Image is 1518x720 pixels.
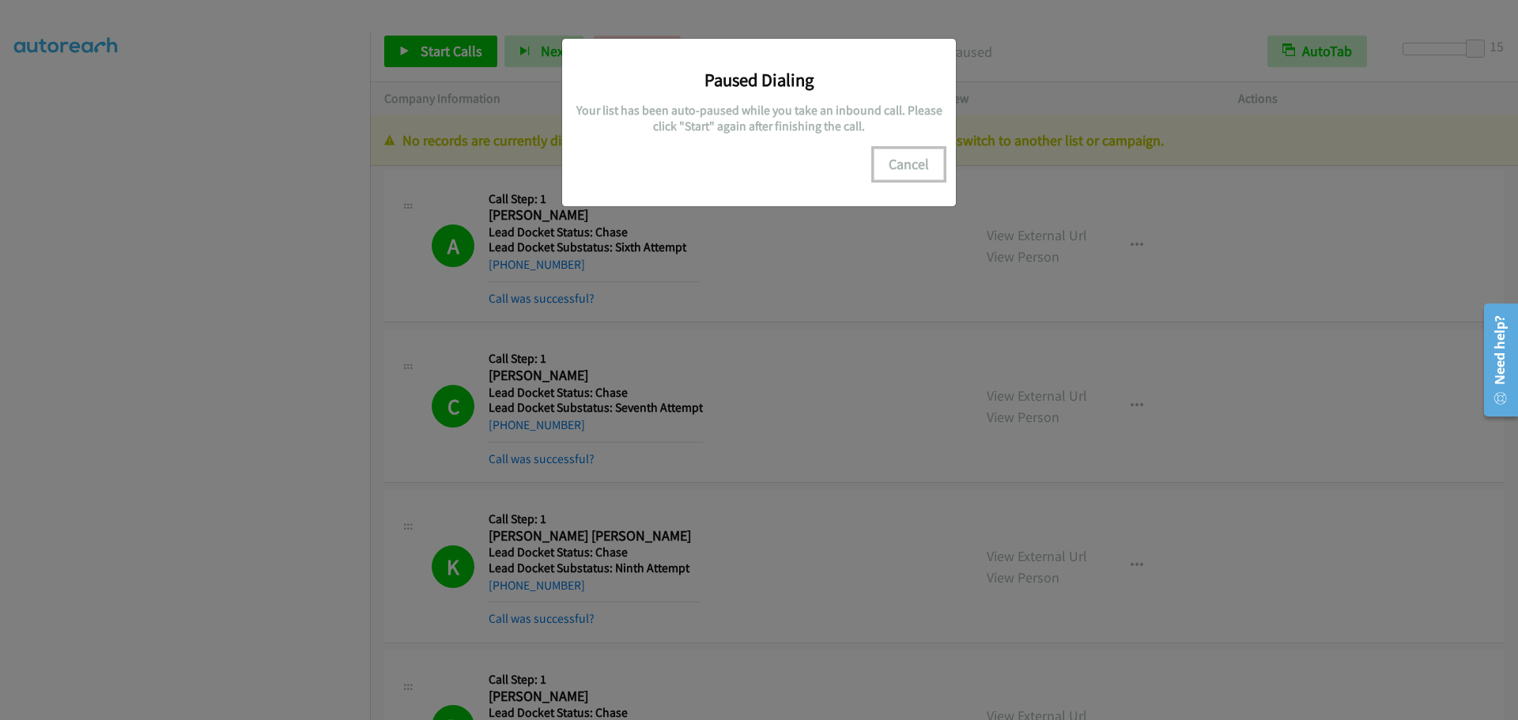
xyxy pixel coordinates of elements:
iframe: Resource Center [1472,297,1518,423]
h3: Paused Dialing [574,69,944,91]
button: Cancel [874,149,944,180]
h5: Your list has been auto-paused while you take an inbound call. Please click "Start" again after f... [574,103,944,134]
